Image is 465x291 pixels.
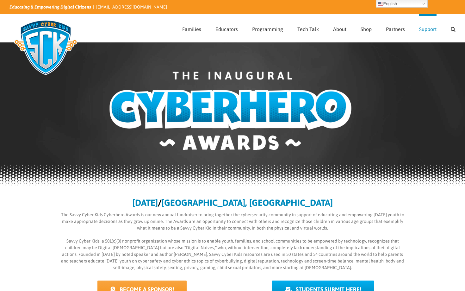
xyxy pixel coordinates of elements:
a: Tech Talk [297,14,319,42]
b: [DATE] [133,198,158,208]
nav: Main Menu [182,14,456,42]
a: [EMAIL_ADDRESS][DOMAIN_NAME] [96,4,167,9]
a: About [333,14,346,42]
span: Tech Talk [297,27,319,32]
span: Support [419,27,437,32]
p: Savvy Cyber Kids, a 501(c)(3) nonprofit organization whose mission is to enable youth, families, ... [59,238,406,271]
span: Shop [361,27,372,32]
span: Families [182,27,201,32]
span: Educators [215,27,238,32]
span: Partners [386,27,405,32]
a: Families [182,14,201,42]
a: Partners [386,14,405,42]
span: About [333,27,346,32]
a: Programming [252,14,283,42]
span: Programming [252,27,283,32]
a: Search [451,14,456,42]
a: Educators [215,14,238,42]
a: Support [419,14,437,42]
img: Savvy Cyber Kids Logo [9,16,82,79]
p: The Savvy Cyber Kids Cyberhero Awards is our new annual fundraiser to bring together the cybersec... [59,212,406,231]
i: Educating & Empowering Digital Citizens [9,4,91,9]
b: / [158,198,162,208]
a: Shop [361,14,372,42]
img: en [378,1,383,6]
b: [GEOGRAPHIC_DATA], [GEOGRAPHIC_DATA] [162,198,333,208]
